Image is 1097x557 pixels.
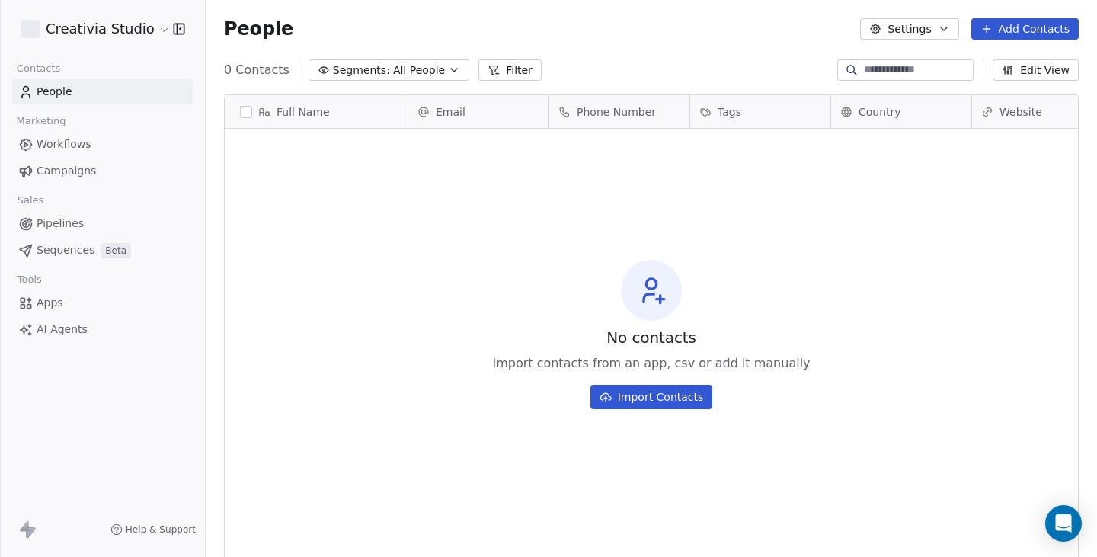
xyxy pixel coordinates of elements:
[126,523,196,536] span: Help & Support
[993,59,1079,81] button: Edit View
[718,104,741,120] span: Tags
[12,132,193,157] a: Workflows
[101,243,131,258] span: Beta
[277,104,330,120] span: Full Name
[999,104,1042,120] span: Website
[225,95,408,128] div: Full Name
[971,18,1079,40] button: Add Contacts
[831,95,971,128] div: Country
[333,62,390,78] span: Segments:
[37,322,88,338] span: AI Agents
[859,104,901,120] span: Country
[1045,505,1082,542] div: Open Intercom Messenger
[590,385,713,409] button: Import Contacts
[10,110,72,133] span: Marketing
[577,104,656,120] span: Phone Number
[690,95,830,128] div: Tags
[12,317,193,342] a: AI Agents
[224,18,293,40] span: People
[11,189,50,212] span: Sales
[492,354,810,373] span: Import contacts from an app, csv or add it manually
[549,95,689,128] div: Phone Number
[436,104,465,120] span: Email
[12,158,193,184] a: Campaigns
[12,211,193,236] a: Pipelines
[46,19,155,39] span: Creativia Studio
[12,79,193,104] a: People
[606,327,696,348] span: No contacts
[590,379,713,409] a: Import Contacts
[860,18,958,40] button: Settings
[10,57,67,80] span: Contacts
[225,129,408,549] div: grid
[224,61,289,79] span: 0 Contacts
[393,62,445,78] span: All People
[478,59,542,81] button: Filter
[12,290,193,315] a: Apps
[18,16,162,42] button: Creativia Studio
[110,523,196,536] a: Help & Support
[37,84,72,100] span: People
[408,95,548,128] div: Email
[37,163,96,179] span: Campaigns
[11,268,48,291] span: Tools
[37,242,94,258] span: Sequences
[37,216,84,232] span: Pipelines
[37,295,63,311] span: Apps
[12,238,193,263] a: SequencesBeta
[37,136,91,152] span: Workflows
